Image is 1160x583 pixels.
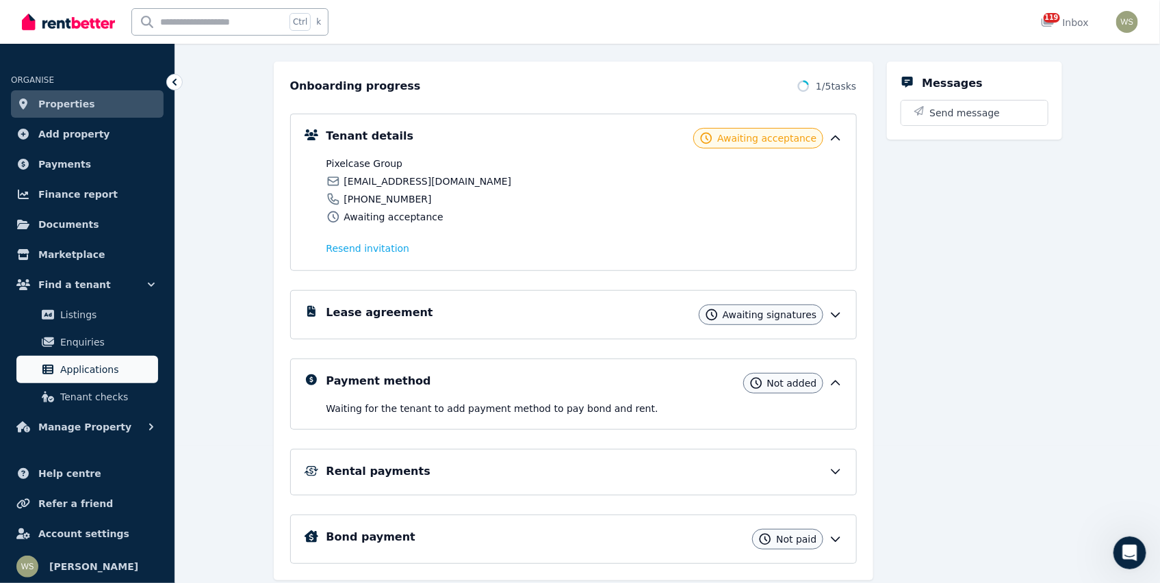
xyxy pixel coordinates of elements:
span: [PHONE_NUMBER] [344,192,432,206]
h5: Bond payment [326,529,415,545]
a: Add property [11,120,164,148]
div: The RentBetter Team says… [11,150,263,191]
span: Listings [60,307,153,323]
h5: Payment method [326,373,431,389]
div: Inbox [1041,16,1089,29]
span: Refer a friend [38,495,113,512]
span: Applications [60,361,153,378]
span: Awaiting acceptance [344,210,443,224]
div: What can we help with [DATE]? [11,150,183,180]
button: Home [239,5,265,31]
img: Whitney Smith [1116,11,1138,33]
a: Marketplace [11,241,164,268]
div: Please make sure to click the options to 'get more help' if we haven't answered your question. [11,232,224,289]
div: The RentBetter Team says… [11,232,263,290]
img: RentBetter [22,12,115,32]
textarea: Message… [12,419,262,443]
button: Scroll to bottom [125,387,149,411]
button: go back [9,5,35,31]
h5: Messages [923,75,983,92]
h5: Rental payments [326,463,430,480]
a: Applications [16,356,158,383]
h1: The RentBetter Team [66,13,181,23]
button: Send message [901,101,1048,125]
img: Whitney Smith [16,556,38,578]
div: Whitney says… [11,191,263,232]
span: 119 [1044,13,1060,23]
div: Hi there 👋 This is Fin speaking. I’m here to answer your questions, but you’ll always have the op... [22,87,214,140]
button: Find a tenant [11,271,164,298]
h5: Tenant details [326,128,414,144]
span: Send message [930,106,1001,120]
h2: Onboarding progress [290,78,421,94]
a: Listings [16,301,158,328]
span: Tenant checks [60,389,153,405]
span: Payments [38,156,91,172]
span: Add property [38,126,110,142]
p: Waiting for the tenant to add payment method to pay bond and rent . [326,402,842,415]
span: Find a tenant [38,276,111,293]
span: Help centre [38,465,101,482]
span: Not paid [776,532,816,546]
button: Send a message… [235,443,257,465]
a: Payments [11,151,164,178]
span: Finance report [38,186,118,203]
div: You're very welcome! If you have any more questions or need further assistance, just let me know.... [22,298,214,351]
a: Properties [11,90,164,118]
button: Gif picker [43,448,54,459]
div: You're very welcome! If you have any more questions or need further assistance, just let me know.... [11,289,224,359]
a: Account settings [11,520,164,547]
button: Manage Property [11,413,164,441]
div: Please make sure to click the options to 'get more help' if we haven't answered your question. [22,240,214,281]
span: [EMAIL_ADDRESS][DOMAIN_NAME] [344,174,512,188]
iframe: Intercom live chat [1113,536,1146,569]
span: 1 / 5 tasks [816,79,856,93]
a: Documents [11,211,164,238]
span: Not added [767,376,817,390]
button: Upload attachment [65,448,76,459]
a: Help centre [11,460,164,487]
span: Awaiting acceptance [717,131,816,145]
span: Enquiries [60,334,153,350]
span: ORGANISE [11,75,54,85]
span: Account settings [38,526,129,542]
div: What can we help with [DATE]? [22,158,172,172]
img: Profile image for The RentBetter Team [39,8,61,29]
div: The RentBetter Team says… [11,79,263,150]
div: Are there any lease agreements which are available to lease to company instead of individuals [60,379,252,419]
span: Properties [38,96,95,112]
span: k [316,16,321,27]
span: [PERSON_NAME] [49,558,138,575]
div: Thanks for help, [164,191,263,221]
span: Marketplace [38,246,105,263]
img: Rental Payments [305,466,318,476]
button: Resend invitation [326,242,410,255]
a: Finance report [11,181,164,208]
button: Emoji picker [21,448,32,459]
span: Awaiting signatures [723,308,817,322]
a: Enquiries [16,328,158,356]
span: Manage Property [38,419,131,435]
div: Hi there 👋 This is Fin speaking. I’m here to answer your questions, but you’ll always have the op... [11,79,224,148]
a: Refer a friend [11,490,164,517]
h5: Lease agreement [326,305,433,321]
span: Documents [38,216,99,233]
span: Ctrl [289,13,311,31]
span: Pixelcase Group [326,157,580,170]
a: Tenant checks [16,383,158,411]
div: Whitney says… [11,371,263,439]
div: Are there any lease agreements which are available to lease to company instead of individuals [49,371,263,428]
img: Bond Details [305,530,318,543]
div: The RentBetter Team says… [11,289,263,370]
div: Thanks for help, [175,199,252,213]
